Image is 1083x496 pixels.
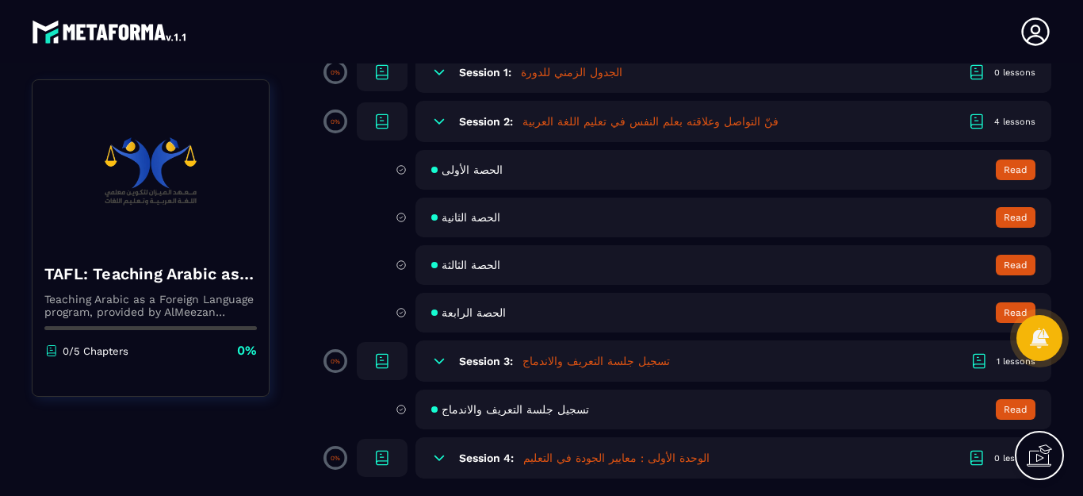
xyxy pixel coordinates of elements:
[522,113,779,129] h5: فنّ التواصل وعلاقته بعلم النفس في تعليم اللغة العربية
[459,452,514,464] h6: Session 4:
[996,160,1035,180] button: Read
[442,306,506,319] span: الحصة الرابعة
[44,293,257,318] p: Teaching Arabic as a Foreign Language program, provided by AlMeezan Academy in the [GEOGRAPHIC_DATA]
[237,342,257,360] p: 0%
[997,356,1035,367] div: 1 lessons
[331,69,340,76] p: 0%
[63,345,128,357] p: 0/5 Chapters
[996,399,1035,420] button: Read
[459,66,511,79] h6: Session 1:
[44,92,257,251] img: banner
[521,64,622,80] h5: الجدول الزمني للدورة
[331,358,340,365] p: 0%
[44,263,257,285] h4: TAFL: Teaching Arabic as a Foreign Language program - august
[459,115,513,128] h6: Session 2:
[523,450,710,466] h5: الوحدة الأولى : معايير الجودة في التعليم
[331,118,340,125] p: 0%
[442,211,500,224] span: الحصة الثانية
[32,16,189,48] img: logo
[459,355,513,367] h6: Session 3:
[996,302,1035,323] button: Read
[994,67,1035,79] div: 0 lessons
[996,207,1035,228] button: Read
[331,455,340,462] p: 0%
[442,403,589,416] span: تسجيل جلسة التعريف والاندماج
[994,116,1035,128] div: 4 lessons
[996,255,1035,275] button: Read
[442,163,503,176] span: الحصة الأولى
[442,259,500,271] span: الحصة الثالثة
[994,452,1035,464] div: 0 lessons
[522,353,670,369] h5: تسجيل جلسة التعريف والاندماج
